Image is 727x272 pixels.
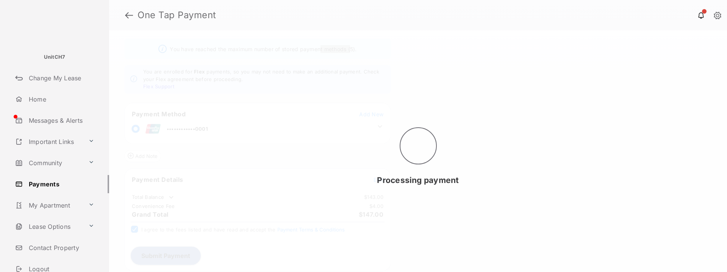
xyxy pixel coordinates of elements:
[138,11,216,20] strong: One Tap Payment
[12,175,109,193] a: Payments
[44,53,66,61] p: UnitCH7
[12,217,85,236] a: Lease Options
[12,90,109,108] a: Home
[12,111,109,130] a: Messages & Alerts
[12,154,85,172] a: Community
[377,175,459,185] span: Processing payment
[12,69,109,87] a: Change My Lease
[12,133,85,151] a: Important Links
[12,239,109,257] a: Contact Property
[12,196,85,214] a: My Apartment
